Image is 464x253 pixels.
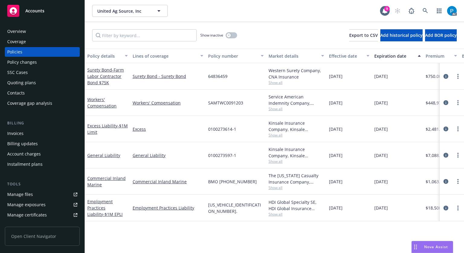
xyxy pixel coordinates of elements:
span: [DATE] [374,100,388,106]
span: Export to CSV [349,32,378,38]
div: Policy details [87,53,121,59]
a: more [454,152,462,159]
a: Excess [133,126,203,132]
div: Effective date [329,53,363,59]
span: Show all [269,133,324,138]
a: Workers' Compensation [133,100,203,106]
button: Export to CSV [349,29,378,41]
div: Market details [269,53,317,59]
span: Show all [269,185,324,190]
div: Installment plans [7,159,43,169]
div: The [US_STATE] Casualty Insurance Company, Liberty Mutual [269,172,324,185]
div: Account charges [7,149,41,159]
span: Show inactive [200,33,223,38]
div: Policies [7,47,22,57]
a: more [454,125,462,133]
div: Premium [426,53,450,59]
a: Coverage [5,37,80,46]
span: 0100273614-1 [208,126,236,132]
a: General Liability [87,152,120,158]
span: Open Client Navigator [5,227,80,246]
a: Invoices [5,129,80,138]
span: - $1M EPLI [103,211,123,217]
span: United Ag Source, Inc [97,8,150,14]
div: Kinsale Insurance Company, Kinsale Insurance, Amwins [269,146,324,159]
button: Add BOR policy [425,29,457,41]
span: $448,972.00 [426,100,450,106]
span: [DATE] [329,205,343,211]
a: Installment plans [5,159,80,169]
div: Billing [5,120,80,126]
span: $7,088.00 [426,152,445,159]
span: Show all [269,212,324,217]
a: Switch app [433,5,445,17]
div: Invoices [7,129,24,138]
div: Billing updates [7,139,38,149]
a: circleInformation [442,73,449,80]
a: circleInformation [442,178,449,185]
a: more [454,99,462,106]
span: [DATE] [374,178,388,185]
div: SSC Cases [7,68,28,77]
a: Billing updates [5,139,80,149]
div: 9 [384,6,390,11]
div: Manage claims [7,220,38,230]
span: Show all [269,80,324,85]
div: Manage certificates [7,210,47,220]
span: - Farm Labor Contractor Bond $75K [87,67,124,85]
div: Contacts [7,88,25,98]
span: BMO [PHONE_NUMBER] [208,178,257,185]
a: more [454,73,462,80]
a: Commercial Inland Marine [87,175,126,187]
a: Manage exposures [5,200,80,210]
button: Expiration date [372,49,423,63]
a: more [454,178,462,185]
button: Nova Assist [411,241,453,253]
div: Manage exposures [7,200,46,210]
a: circleInformation [442,204,449,212]
span: Nova Assist [424,244,448,249]
span: [DATE] [329,73,343,79]
a: SSC Cases [5,68,80,77]
div: Policy changes [7,57,37,67]
a: circleInformation [442,152,449,159]
a: Manage claims [5,220,80,230]
a: Policies [5,47,80,57]
span: [US_VEHICLE_IDENTIFICATION_NUMBER]. [208,202,264,214]
span: [DATE] [329,100,343,106]
span: Show all [269,106,324,111]
a: Surety Bond - Surety Bond [133,73,203,79]
div: Policy number [208,53,257,59]
span: Add BOR policy [425,32,457,38]
a: Employment Practices Liability [133,205,203,211]
span: [DATE] [374,126,388,132]
button: United Ag Source, Inc [92,5,168,17]
span: [DATE] [374,205,388,211]
div: HDI Global Specialty SE, HDI Global Insurance Company, CRC Group [269,199,324,212]
a: Quoting plans [5,78,80,88]
button: Policy number [206,49,266,63]
span: Accounts [25,8,44,13]
span: 0100273597-1 [208,152,236,159]
div: Kinsale Insurance Company, Kinsale Insurance, Amwins [269,120,324,133]
div: Drag to move [412,241,419,253]
span: $18,500.00 [426,205,447,211]
a: Policy changes [5,57,80,67]
a: General Liability [133,152,203,159]
span: $2,481.00 [426,126,445,132]
button: Add historical policy [380,29,423,41]
button: Lines of coverage [130,49,206,63]
div: Coverage [7,37,26,46]
div: Quoting plans [7,78,36,88]
div: Tools [5,181,80,187]
a: Surety Bond [87,67,124,85]
span: [DATE] [374,73,388,79]
a: more [454,204,462,212]
button: Market details [266,49,327,63]
a: Contacts [5,88,80,98]
input: Filter by keyword... [92,29,197,41]
span: [DATE] [329,126,343,132]
div: Expiration date [374,53,414,59]
a: Coverage gap analysis [5,98,80,108]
